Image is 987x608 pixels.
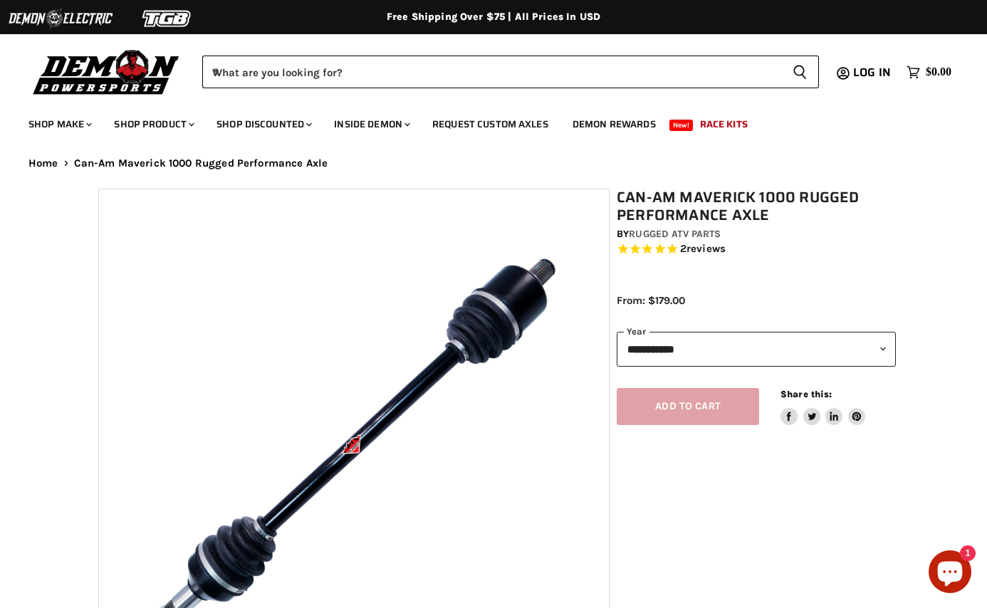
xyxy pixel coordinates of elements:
inbox-online-store-chat: Shopify online store chat [924,550,976,597]
input: When autocomplete results are available use up and down arrows to review and enter to select [202,56,781,88]
a: $0.00 [899,62,959,83]
img: Demon Electric Logo 2 [7,5,114,32]
button: Search [781,56,819,88]
span: Rated 5.0 out of 5 stars 2 reviews [617,242,896,257]
select: year [617,332,896,367]
a: Request Custom Axles [422,110,559,139]
a: Race Kits [689,110,758,139]
a: Rugged ATV Parts [629,228,721,240]
span: reviews [686,243,726,256]
span: 2 reviews [680,243,726,256]
img: TGB Logo 2 [114,5,221,32]
a: Shop Discounted [206,110,320,139]
span: Log in [853,63,891,81]
aside: Share this: [780,388,865,426]
a: Shop Make [18,110,100,139]
span: Share this: [780,389,832,399]
a: Home [28,157,58,169]
span: From: $179.00 [617,294,685,307]
a: Log in [847,66,899,79]
h1: Can-Am Maverick 1000 Rugged Performance Axle [617,189,896,224]
a: Shop Product [103,110,203,139]
ul: Main menu [18,104,948,139]
form: Product [202,56,819,88]
span: New! [669,120,694,131]
div: by [617,226,896,242]
span: $0.00 [926,65,951,79]
span: Can-Am Maverick 1000 Rugged Performance Axle [74,157,328,169]
img: Demon Powersports [28,46,184,97]
a: Inside Demon [323,110,419,139]
a: Demon Rewards [562,110,667,139]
